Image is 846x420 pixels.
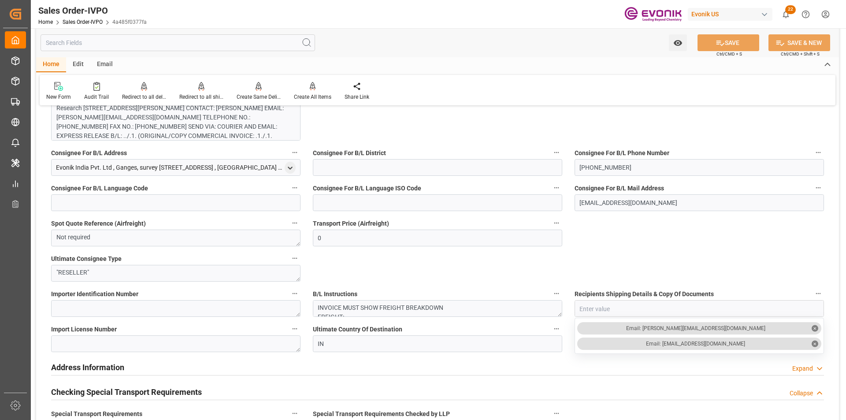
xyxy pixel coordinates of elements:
[313,219,389,228] span: Transport Price (Airfreight)
[313,300,562,317] textarea: INVOICE MUST SHOW FREIGHT BREAKDOWN FREIGHT: INSURANCE: TOTAL CIF:
[38,4,147,17] div: Sales Order-IVPO
[66,57,90,72] div: Edit
[551,323,562,335] button: Ultimate Country Of Destination
[646,340,745,348] div: Email: [EMAIL_ADDRESS][DOMAIN_NAME]
[51,361,124,373] h2: Address Information
[688,6,776,22] button: Evonik US
[122,93,166,101] div: Redirect to all deliveries
[813,147,824,158] button: Consignee For B/L Phone Number
[551,408,562,419] button: Special Transport Requirements Checked by LLP
[812,325,818,331] span: ✕
[768,34,830,51] button: SAVE & NEW
[51,230,301,246] textarea: Not required
[624,7,682,22] img: Evonik-brand-mark-Deep-Purple-RGB.jpeg_1700498283.jpeg
[289,288,301,299] button: Importer Identification Number
[669,34,687,51] button: open menu
[812,340,818,347] span: ✕
[289,147,301,158] button: Consignee For B/L Address
[84,93,109,101] div: Audit Trail
[38,19,53,25] a: Home
[688,8,772,21] div: Evonik US
[51,409,142,419] span: Special Transport Requirements
[575,149,669,158] span: Consignee For B/L Phone Number
[51,184,148,193] span: Consignee For B/L Language Code
[41,34,315,51] input: Search Fields
[626,324,765,332] div: Email: [PERSON_NAME][EMAIL_ADDRESS][DOMAIN_NAME]
[313,184,421,193] span: Consignee For B/L Language ISO Code
[51,386,202,398] h2: Checking Special Transport Requirements
[313,325,402,334] span: Ultimate Country Of Destination
[90,57,119,72] div: Email
[790,389,813,398] div: Collapse
[575,184,664,193] span: Consignee For B/L Mail Address
[575,300,824,317] button: close menu
[56,94,289,150] div: IEC no: 0398002347 Name: Evonik India Pvt. Ltd Street: [GEOGRAPHIC_DATA] Research [STREET_ADDRESS...
[285,162,296,174] div: open menu
[51,265,301,282] textarea: "RESELLER"
[289,408,301,419] button: Special Transport Requirements
[345,93,369,101] div: Share Link
[56,163,282,172] div: Evonik India Pvt. Ltd , Ganges, survey [STREET_ADDRESS] , [GEOGRAPHIC_DATA] - 410206
[575,290,714,299] span: Recipients Shipping Details & Copy Of Documents
[698,34,759,51] button: SAVE
[551,147,562,158] button: Consignee For B/L District
[237,93,281,101] div: Create Same Delivery Date
[716,51,742,57] span: Ctrl/CMD + S
[551,288,562,299] button: B/L Instructions
[785,5,796,14] span: 22
[813,288,824,299] button: Recipients Shipping Details & Copy Of Documents
[36,57,66,72] div: Home
[289,323,301,335] button: Import License Number
[179,93,223,101] div: Redirect to all shipments
[813,182,824,193] button: Consignee For B/L Mail Address
[781,51,820,57] span: Ctrl/CMD + Shift + S
[575,301,824,317] input: Enter value
[46,93,71,101] div: New Form
[313,290,357,299] span: B/L Instructions
[289,253,301,264] button: Ultimate Consignee Type
[289,217,301,229] button: Spot Quote Reference (Airfreight)
[792,364,813,373] div: Expand
[796,4,816,24] button: Help Center
[551,217,562,229] button: Transport Price (Airfreight)
[313,149,386,158] span: Consignee For B/L District
[51,219,146,228] span: Spot Quote Reference (Airfreight)
[776,4,796,24] button: show 22 new notifications
[63,19,103,25] a: Sales Order-IVPO
[313,409,450,419] span: Special Transport Requirements Checked by LLP
[551,182,562,193] button: Consignee For B/L Language ISO Code
[51,149,127,158] span: Consignee For B/L Address
[289,182,301,193] button: Consignee For B/L Language Code
[51,325,117,334] span: Import License Number
[51,254,122,264] span: Ultimate Consignee Type
[51,290,138,299] span: Importer Identification Number
[294,93,331,101] div: Create All Items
